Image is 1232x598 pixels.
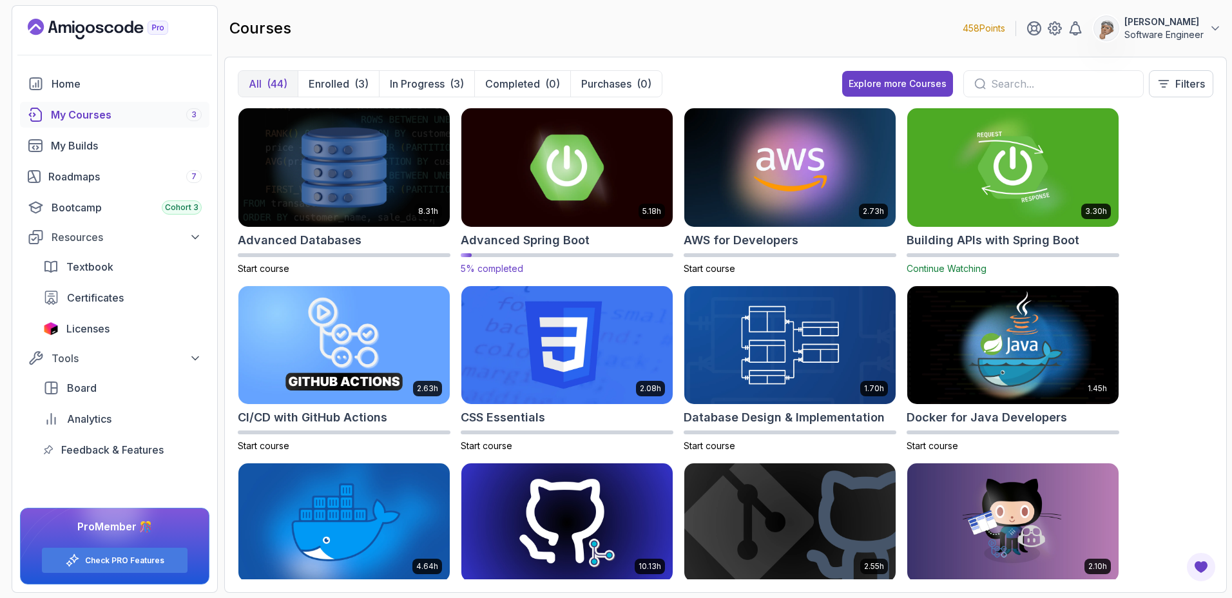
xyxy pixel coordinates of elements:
[51,138,202,153] div: My Builds
[907,409,1067,427] h2: Docker for Java Developers
[66,259,113,275] span: Textbook
[52,229,202,245] div: Resources
[1124,28,1204,41] p: Software Engineer
[238,108,450,227] img: Advanced Databases card
[298,71,379,97] button: Enrolled(3)
[238,71,298,97] button: All(44)
[191,171,197,182] span: 7
[684,463,896,582] img: Git & GitHub Fundamentals card
[849,77,947,90] div: Explore more Courses
[238,409,387,427] h2: CI/CD with GitHub Actions
[907,263,987,274] span: Continue Watching
[907,231,1079,249] h2: Building APIs with Spring Boot
[640,383,661,394] p: 2.08h
[35,375,209,401] a: board
[67,290,124,305] span: Certificates
[35,285,209,311] a: certificates
[20,133,209,159] a: builds
[20,226,209,249] button: Resources
[570,71,662,97] button: Purchases(0)
[418,206,438,217] p: 8.31h
[165,202,198,213] span: Cohort 3
[907,463,1119,582] img: GitHub Toolkit card
[390,76,445,92] p: In Progress
[684,409,885,427] h2: Database Design & Implementation
[456,105,678,229] img: Advanced Spring Boot card
[249,76,262,92] p: All
[35,406,209,432] a: analytics
[20,102,209,128] a: courses
[85,555,164,566] a: Check PRO Features
[684,231,798,249] h2: AWS for Developers
[963,22,1005,35] p: 458 Points
[461,263,523,274] span: 5% completed
[354,76,369,92] div: (3)
[41,547,188,574] button: Check PRO Features
[461,463,673,582] img: Git for Professionals card
[684,286,896,405] img: Database Design & Implementation card
[35,254,209,280] a: textbook
[461,409,545,427] h2: CSS Essentials
[20,164,209,189] a: roadmaps
[907,108,1119,227] img: Building APIs with Spring Boot card
[1088,561,1107,572] p: 2.10h
[907,440,958,451] span: Start course
[43,322,59,335] img: jetbrains icon
[379,71,474,97] button: In Progress(3)
[238,263,289,274] span: Start course
[461,108,673,275] a: Advanced Spring Boot card5.18hAdvanced Spring Boot5% completed
[35,316,209,342] a: licenses
[20,71,209,97] a: home
[229,18,291,39] h2: courses
[51,107,202,122] div: My Courses
[461,286,673,405] img: CSS Essentials card
[309,76,349,92] p: Enrolled
[52,76,202,92] div: Home
[238,286,450,405] img: CI/CD with GitHub Actions card
[238,463,450,582] img: Docker For Professionals card
[267,76,287,92] div: (44)
[637,76,651,92] div: (0)
[863,206,884,217] p: 2.73h
[48,169,202,184] div: Roadmaps
[35,437,209,463] a: feedback
[238,440,289,451] span: Start course
[639,561,661,572] p: 10.13h
[864,383,884,394] p: 1.70h
[28,19,198,39] a: Landing page
[474,71,570,97] button: Completed(0)
[1088,383,1107,394] p: 1.45h
[842,71,953,97] button: Explore more Courses
[991,76,1133,92] input: Search...
[907,286,1119,405] img: Docker for Java Developers card
[1085,206,1107,217] p: 3.30h
[642,206,661,217] p: 5.18h
[864,561,884,572] p: 2.55h
[67,380,97,396] span: Board
[1094,16,1119,41] img: user profile image
[461,440,512,451] span: Start course
[581,76,631,92] p: Purchases
[20,195,209,220] a: bootcamp
[417,383,438,394] p: 2.63h
[1093,15,1222,41] button: user profile image[PERSON_NAME]Software Engineer
[450,76,464,92] div: (3)
[461,231,590,249] h2: Advanced Spring Boot
[684,108,896,227] img: AWS for Developers card
[485,76,540,92] p: Completed
[67,411,111,427] span: Analytics
[20,347,209,370] button: Tools
[191,110,197,120] span: 3
[1186,552,1217,583] button: Open Feedback Button
[52,351,202,366] div: Tools
[66,321,110,336] span: Licenses
[52,200,202,215] div: Bootcamp
[1124,15,1204,28] p: [PERSON_NAME]
[907,108,1119,275] a: Building APIs with Spring Boot card3.30hBuilding APIs with Spring BootContinue Watching
[684,440,735,451] span: Start course
[684,263,735,274] span: Start course
[1175,76,1205,92] p: Filters
[61,442,164,458] span: Feedback & Features
[545,76,560,92] div: (0)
